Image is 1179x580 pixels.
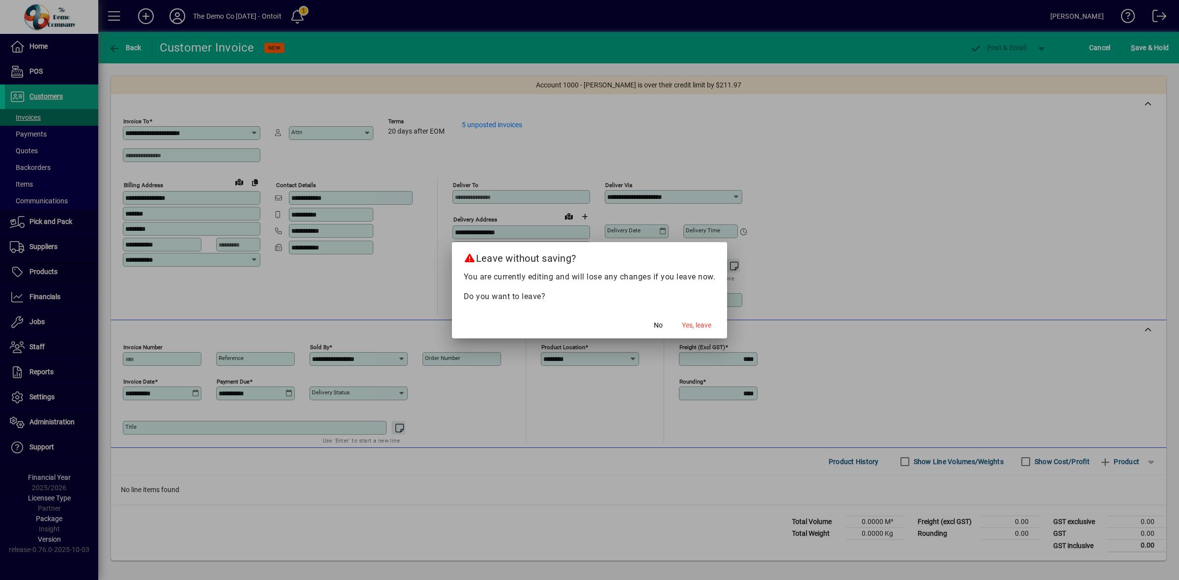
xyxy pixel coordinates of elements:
[643,317,674,334] button: No
[682,320,711,331] span: Yes, leave
[464,271,716,283] p: You are currently editing and will lose any changes if you leave now.
[452,242,728,271] h2: Leave without saving?
[678,317,715,334] button: Yes, leave
[464,291,716,303] p: Do you want to leave?
[654,320,663,331] span: No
